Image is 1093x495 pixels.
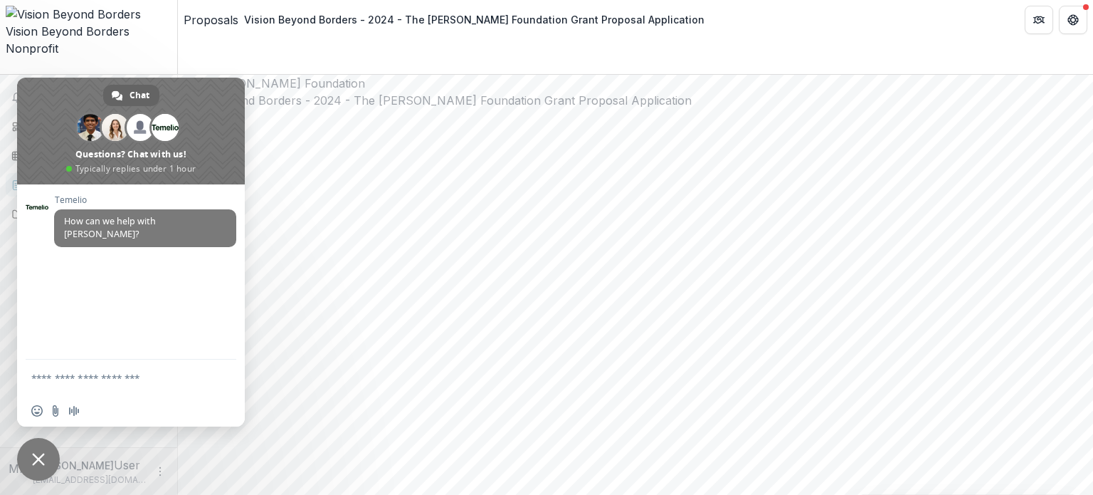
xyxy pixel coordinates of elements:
[9,460,27,477] div: Mr. Patrick Klein
[17,438,60,481] div: Close chat
[244,12,704,27] div: Vision Beyond Borders - 2024 - The [PERSON_NAME] Foundation Grant Proposal Application
[6,23,171,40] div: Vision Beyond Borders
[114,457,140,474] p: User
[54,195,236,205] span: Temelio
[6,144,171,167] a: Tasks
[1059,6,1087,34] button: Get Help
[178,92,1093,109] h2: Vision Beyond Borders - 2024 - The [PERSON_NAME] Foundation Grant Proposal Application
[184,9,710,30] nav: breadcrumb
[68,405,80,417] span: Audio message
[33,458,114,473] p: [PERSON_NAME]
[1025,6,1053,34] button: Partners
[6,202,171,226] a: Documents
[6,115,171,138] a: Dashboard
[184,11,238,28] a: Proposals
[130,85,149,106] span: Chat
[6,86,171,109] button: Notifications4
[33,474,146,486] p: [EMAIL_ADDRESS][DOMAIN_NAME]
[6,41,58,56] span: Nonprofit
[31,372,199,385] textarea: Compose your message...
[103,85,159,106] div: Chat
[152,463,169,480] button: More
[50,405,61,417] span: Send a file
[6,173,171,197] a: Proposals
[64,215,156,240] span: How can we help with [PERSON_NAME]?
[6,6,171,23] img: Vision Beyond Borders
[178,75,1093,92] div: The [PERSON_NAME] Foundation
[31,405,43,417] span: Insert an emoji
